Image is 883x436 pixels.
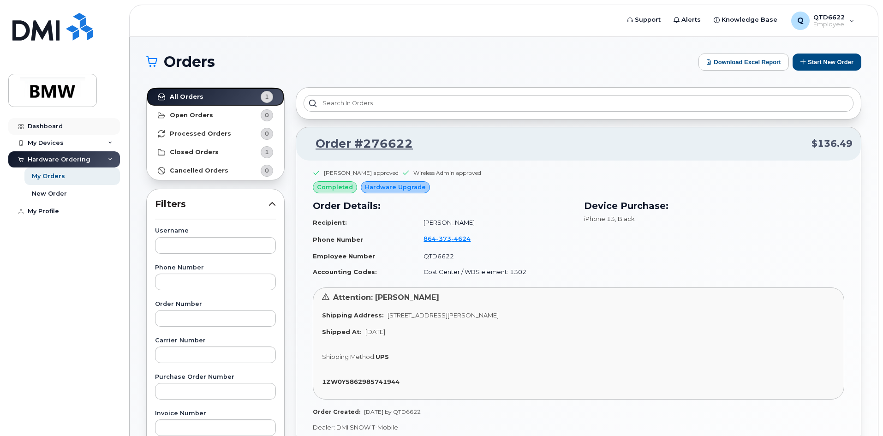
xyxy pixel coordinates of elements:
span: iPhone 13 [584,215,615,222]
td: QTD6622 [415,248,573,264]
strong: Recipient: [313,219,347,226]
td: [PERSON_NAME] [415,215,573,231]
label: Purchase Order Number [155,374,276,380]
span: 1 [265,92,269,101]
span: , Black [615,215,635,222]
span: $136.49 [811,137,853,150]
span: completed [317,183,353,191]
strong: Closed Orders [170,149,219,156]
iframe: Messenger Launcher [843,396,876,429]
label: Username [155,228,276,234]
span: [STREET_ADDRESS][PERSON_NAME] [388,311,499,319]
button: Start New Order [793,54,861,71]
strong: Phone Number [313,236,363,243]
a: Processed Orders0 [147,125,284,143]
strong: Accounting Codes: [313,268,377,275]
span: Orders [164,55,215,69]
span: [DATE] [365,328,385,335]
label: Order Number [155,301,276,307]
a: Open Orders0 [147,106,284,125]
a: Order #276622 [304,136,413,152]
a: Closed Orders1 [147,143,284,161]
strong: Shipping Address: [322,311,384,319]
span: [DATE] by QTD6622 [364,408,421,415]
h3: Device Purchase: [584,199,844,213]
a: Cancelled Orders0 [147,161,284,180]
label: Invoice Number [155,411,276,417]
div: [PERSON_NAME] approved [324,169,399,177]
strong: Order Created: [313,408,360,415]
span: Filters [155,197,268,211]
a: All Orders1 [147,88,284,106]
span: 0 [265,166,269,175]
strong: All Orders [170,93,203,101]
label: Phone Number [155,265,276,271]
span: 373 [436,235,451,242]
span: 864 [424,235,471,242]
button: Download Excel Report [698,54,789,71]
span: Attention: [PERSON_NAME] [333,293,439,302]
strong: Cancelled Orders [170,167,228,174]
strong: Employee Number [313,252,375,260]
a: 8643734624 [424,235,482,242]
span: 1 [265,148,269,156]
h3: Order Details: [313,199,573,213]
input: Search in orders [304,95,853,112]
a: 1ZW0Y5862985741944 [322,378,403,385]
label: Carrier Number [155,338,276,344]
strong: Processed Orders [170,130,231,137]
span: 0 [265,129,269,138]
strong: 1ZW0Y5862985741944 [322,378,400,385]
span: Shipping Method: [322,353,376,360]
p: Dealer: DMI SNOW T-Mobile [313,423,844,432]
strong: Shipped At: [322,328,362,335]
span: 4624 [451,235,471,242]
td: Cost Center / WBS element: 1302 [415,264,573,280]
div: Wireless Admin approved [413,169,481,177]
span: 0 [265,111,269,119]
strong: UPS [376,353,389,360]
strong: Open Orders [170,112,213,119]
span: Hardware Upgrade [365,183,426,191]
